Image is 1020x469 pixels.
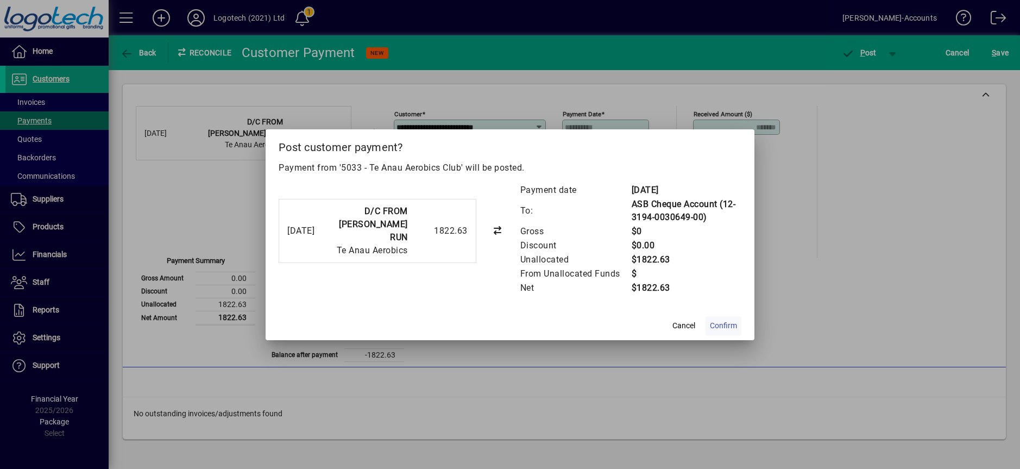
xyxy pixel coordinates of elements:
[520,281,631,295] td: Net
[706,316,741,336] button: Confirm
[520,239,631,253] td: Discount
[520,224,631,239] td: Gross
[413,224,468,237] div: 1822.63
[520,183,631,197] td: Payment date
[631,183,742,197] td: [DATE]
[631,197,742,224] td: ASB Cheque Account (12-3194-0030649-00)
[631,253,742,267] td: $1822.63
[631,267,742,281] td: $
[666,316,701,336] button: Cancel
[631,224,742,239] td: $0
[710,320,737,332] span: Confirm
[287,224,314,237] div: [DATE]
[520,253,631,267] td: Unallocated
[266,129,754,161] h2: Post customer payment?
[279,161,741,174] p: Payment from '5033 - Te Anau Aerobics Club' will be posted.
[339,206,408,242] strong: D/C FROM [PERSON_NAME] RUN
[631,239,742,253] td: $0.00
[672,320,695,332] span: Cancel
[337,245,408,255] span: Te Anau Aerobics
[520,197,631,224] td: To:
[520,267,631,281] td: From Unallocated Funds
[631,281,742,295] td: $1822.63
